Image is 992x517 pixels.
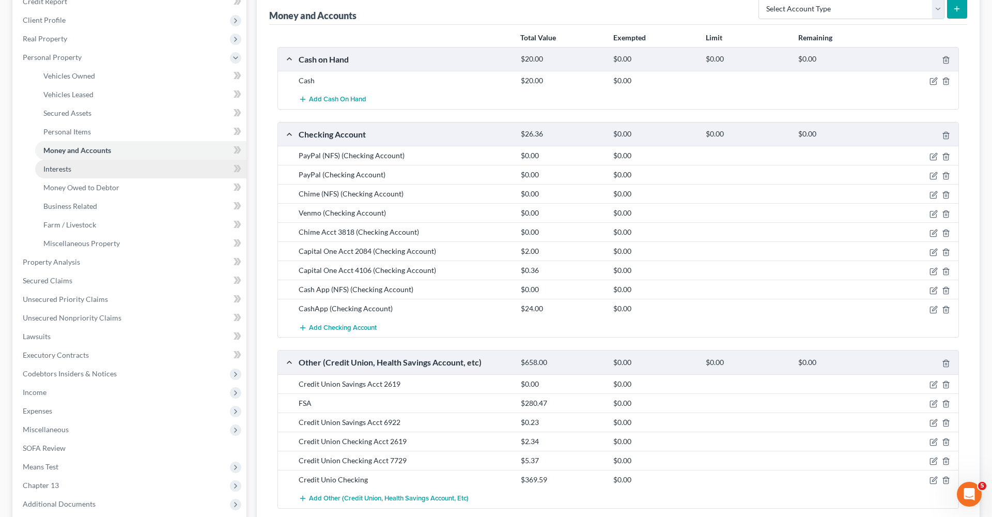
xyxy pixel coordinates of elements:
span: Personal Items [43,127,91,136]
a: Unsecured Priority Claims [14,290,246,309]
div: $0.00 [608,54,701,64]
span: SOFA Review [23,444,66,452]
div: $0.00 [516,284,608,295]
div: $0.00 [608,379,701,389]
div: $0.00 [608,455,701,466]
a: SOFA Review [14,439,246,458]
span: Unsecured Priority Claims [23,295,108,303]
div: $0.00 [516,170,608,180]
a: Farm / Livestock [35,216,246,234]
div: Credit Union Checking Acct 7729 [293,455,516,466]
div: Credit Union Savings Acct 2619 [293,379,516,389]
span: Vehicles Owned [43,71,95,80]
a: Vehicles Owned [35,67,246,85]
div: Cash [293,75,516,86]
span: Business Related [43,202,97,210]
div: $0.00 [608,398,701,408]
span: Client Profile [23,16,66,24]
span: Secured Assets [43,109,91,117]
span: Money Owed to Debtor [43,183,119,192]
span: 5 [978,482,986,490]
a: Secured Claims [14,271,246,290]
div: $0.00 [701,358,793,368]
div: $0.00 [516,379,608,389]
strong: Remaining [798,33,832,42]
div: Chime Acct 3818 (Checking Account) [293,227,516,237]
span: Expenses [23,406,52,415]
div: $0.00 [793,54,886,64]
button: Add Cash on Hand [299,90,366,109]
a: Secured Assets [35,104,246,123]
div: Capital One Acct 2084 (Checking Account) [293,246,516,256]
div: Cash App (NFS) (Checking Account) [293,284,516,295]
div: $0.00 [608,475,701,485]
div: $0.00 [608,150,701,161]
div: $20.00 [516,54,608,64]
div: $0.00 [608,358,701,368]
a: Money Owed to Debtor [35,178,246,197]
span: Money and Accounts [43,146,111,155]
div: $0.23 [516,417,608,428]
a: Lawsuits [14,327,246,346]
span: Add Checking Account [309,324,377,332]
span: Secured Claims [23,276,72,285]
div: Credit Union Savings Acct 6922 [293,417,516,428]
span: Interests [43,164,71,173]
a: Property Analysis [14,253,246,271]
div: $280.47 [516,398,608,408]
div: $0.00 [608,436,701,447]
span: Vehicles Leased [43,90,94,99]
div: $20.00 [516,75,608,86]
div: $0.00 [701,129,793,139]
strong: Total Value [520,33,556,42]
a: Vehicles Leased [35,85,246,104]
div: $2.00 [516,246,608,256]
div: $0.00 [608,417,701,428]
iframe: Intercom live chat [957,482,982,507]
div: $0.00 [608,303,701,314]
div: $0.36 [516,265,608,276]
span: Miscellaneous [23,425,69,434]
div: $0.00 [516,227,608,237]
div: $0.00 [608,227,701,237]
strong: Limit [706,33,722,42]
div: PayPal (NFS) (Checking Account) [293,150,516,161]
span: Lawsuits [23,332,51,341]
span: Add Other (Credit Union, Health Savings Account, etc) [309,494,469,503]
div: $0.00 [516,189,608,199]
span: Unsecured Nonpriority Claims [23,313,121,322]
div: Money and Accounts [269,9,357,22]
div: Other (Credit Union, Health Savings Account, etc) [293,357,516,368]
span: Farm / Livestock [43,220,96,229]
div: FSA [293,398,516,408]
a: Business Related [35,197,246,216]
span: Real Property [23,34,67,43]
button: Add Other (Credit Union, Health Savings Account, etc) [299,489,469,508]
strong: Exempted [613,33,646,42]
a: Unsecured Nonpriority Claims [14,309,246,327]
div: $0.00 [516,150,608,161]
div: CashApp (Checking Account) [293,303,516,314]
span: Miscellaneous Property [43,239,120,248]
div: $0.00 [516,208,608,218]
span: Additional Documents [23,499,96,508]
a: Miscellaneous Property [35,234,246,253]
div: $0.00 [608,189,701,199]
div: $0.00 [608,170,701,180]
div: Capital One Acct 4106 (Checking Account) [293,265,516,276]
span: Personal Property [23,53,82,62]
div: $0.00 [793,129,886,139]
a: Interests [35,160,246,178]
div: $0.00 [608,246,701,256]
div: $24.00 [516,303,608,314]
div: PayPal (Checking Account) [293,170,516,180]
div: $5.37 [516,455,608,466]
div: Checking Account [293,129,516,140]
button: Add Checking Account [299,318,377,337]
div: $0.00 [608,129,701,139]
div: Chime (NFS) (Checking Account) [293,189,516,199]
div: $0.00 [701,54,793,64]
span: Codebtors Insiders & Notices [23,369,117,378]
div: Cash on Hand [293,54,516,65]
span: Chapter 13 [23,481,59,490]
